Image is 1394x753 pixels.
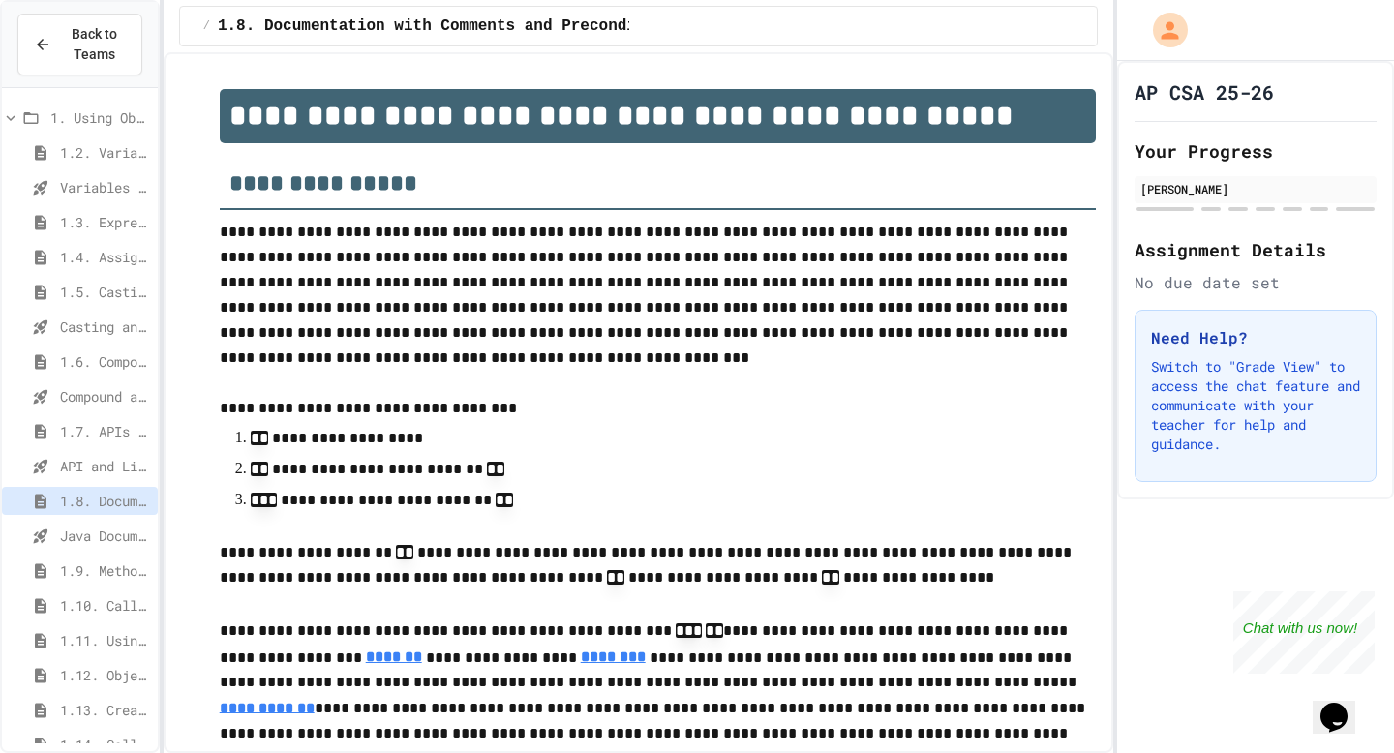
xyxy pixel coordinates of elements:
div: My Account [1133,8,1193,52]
span: 1.3. Expressions and Output [New] [60,212,150,232]
span: API and Libraries - Topic 1.7 [60,456,150,476]
span: 1.12. Objects - Instances of Classes [60,665,150,685]
span: 1.9. Method Signatures [60,560,150,581]
span: 1. Using Objects and Methods [50,107,150,128]
span: 1.11. Using the Math Class [60,630,150,650]
span: Compound assignment operators - Quiz [60,386,150,407]
button: Back to Teams [17,14,142,75]
span: 1.7. APIs and Libraries [60,421,150,441]
span: 1.6. Compound Assignment Operators [60,351,150,372]
iframe: chat widget [1233,591,1375,674]
span: 1.4. Assignment and Input [60,247,150,267]
h2: Assignment Details [1135,236,1377,263]
p: Switch to "Grade View" to access the chat feature and communicate with your teacher for help and ... [1151,357,1360,454]
div: [PERSON_NAME] [1140,180,1371,197]
span: Back to Teams [63,24,126,65]
div: No due date set [1135,271,1377,294]
span: Variables and Data Types - Quiz [60,177,150,197]
span: 1.8. Documentation with Comments and Preconditions [218,15,682,38]
span: / [203,18,210,34]
span: 1.13. Creating and Initializing Objects: Constructors [60,700,150,720]
span: 1.2. Variables and Data Types [60,142,150,163]
span: Casting and Ranges of variables - Quiz [60,316,150,337]
iframe: chat widget [1313,676,1375,734]
h1: AP CSA 25-26 [1135,78,1274,105]
span: 1.8. Documentation with Comments and Preconditions [60,491,150,511]
h2: Your Progress [1135,137,1377,165]
span: 1.10. Calling Class Methods [60,595,150,616]
h3: Need Help? [1151,326,1360,349]
span: 1.5. Casting and Ranges of Values [60,282,150,302]
span: Java Documentation with Comments - Topic 1.8 [60,526,150,546]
